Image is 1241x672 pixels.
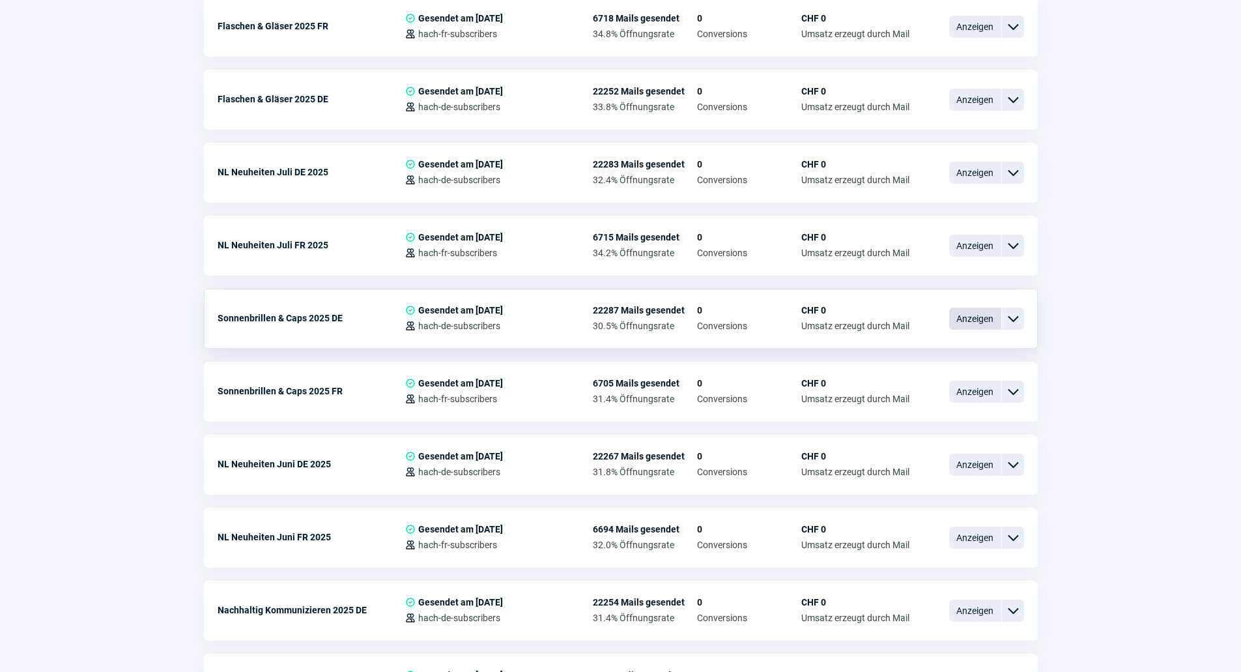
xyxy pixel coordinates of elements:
span: hach-fr-subscribers [418,394,497,404]
span: Conversions [697,394,801,404]
span: CHF 0 [801,13,909,23]
span: 0 [697,232,801,242]
span: Umsatz erzeugt durch Mail [801,321,909,331]
span: Conversions [697,175,801,185]
span: Anzeigen [949,89,1001,111]
span: 34.8% Öffnungsrate [593,29,697,39]
span: hach-de-subscribers [418,467,500,477]
span: Conversions [697,321,801,331]
span: hach-de-subscribers [418,175,500,185]
span: Gesendet am [DATE] [418,451,503,461]
span: Gesendet am [DATE] [418,159,503,169]
span: 0 [697,86,801,96]
span: 0 [697,451,801,461]
div: Flaschen & Gläser 2025 DE [218,86,405,112]
span: CHF 0 [801,451,909,461]
span: CHF 0 [801,305,909,315]
span: Umsatz erzeugt durch Mail [801,613,909,623]
span: hach-de-subscribers [418,321,500,331]
span: CHF 0 [801,86,909,96]
span: Anzeigen [949,235,1001,257]
span: Gesendet am [DATE] [418,13,503,23]
span: Umsatz erzeugt durch Mail [801,248,909,258]
span: 31.4% Öffnungsrate [593,394,697,404]
span: CHF 0 [801,597,909,607]
span: Umsatz erzeugt durch Mail [801,467,909,477]
span: hach-fr-subscribers [418,248,497,258]
div: Nachhaltig Kommunizieren 2025 DE [218,597,405,623]
span: Anzeigen [949,527,1001,549]
span: hach-de-subscribers [418,102,500,112]
span: Anzeigen [949,600,1001,622]
span: CHF 0 [801,159,909,169]
span: 33.8% Öffnungsrate [593,102,697,112]
span: 34.2% Öffnungsrate [593,248,697,258]
span: 6705 Mails gesendet [593,378,697,388]
span: 22252 Mails gesendet [593,86,697,96]
span: 0 [697,597,801,607]
span: Conversions [697,467,801,477]
div: NL Neuheiten Juni FR 2025 [218,524,405,550]
span: 0 [697,524,801,534]
span: Umsatz erzeugt durch Mail [801,394,909,404]
span: 22283 Mails gesendet [593,159,697,169]
span: CHF 0 [801,378,909,388]
span: 6718 Mails gesendet [593,13,697,23]
span: 0 [697,159,801,169]
span: Conversions [697,29,801,39]
div: Sonnenbrillen & Caps 2025 FR [218,378,405,404]
span: Conversions [697,102,801,112]
span: Umsatz erzeugt durch Mail [801,540,909,550]
span: Gesendet am [DATE] [418,86,503,96]
span: Anzeigen [949,16,1001,38]
span: Anzeigen [949,381,1001,403]
span: Gesendet am [DATE] [418,232,503,242]
span: Umsatz erzeugt durch Mail [801,29,909,39]
span: 22267 Mails gesendet [593,451,697,461]
span: Conversions [697,613,801,623]
span: Gesendet am [DATE] [418,597,503,607]
span: 0 [697,305,801,315]
span: hach-de-subscribers [418,613,500,623]
span: 6694 Mails gesendet [593,524,697,534]
span: 31.4% Öffnungsrate [593,613,697,623]
span: Gesendet am [DATE] [418,305,503,315]
span: 6715 Mails gesendet [593,232,697,242]
span: Anzeigen [949,454,1001,476]
span: Gesendet am [DATE] [418,524,503,534]
span: 22287 Mails gesendet [593,305,697,315]
span: 30.5% Öffnungsrate [593,321,697,331]
span: Conversions [697,248,801,258]
span: Gesendet am [DATE] [418,378,503,388]
span: hach-fr-subscribers [418,540,497,550]
span: CHF 0 [801,232,909,242]
span: 32.4% Öffnungsrate [593,175,697,185]
span: Anzeigen [949,308,1001,330]
span: 0 [697,13,801,23]
span: 32.0% Öffnungsrate [593,540,697,550]
span: 0 [697,378,801,388]
div: Flaschen & Gläser 2025 FR [218,13,405,39]
span: Umsatz erzeugt durch Mail [801,175,909,185]
span: Anzeigen [949,162,1001,184]
span: hach-fr-subscribers [418,29,497,39]
div: NL Neuheiten Juli DE 2025 [218,159,405,185]
span: Conversions [697,540,801,550]
span: 31.8% Öffnungsrate [593,467,697,477]
span: 22254 Mails gesendet [593,597,697,607]
span: Umsatz erzeugt durch Mail [801,102,909,112]
div: Sonnenbrillen & Caps 2025 DE [218,305,405,331]
div: NL Neuheiten Juli FR 2025 [218,232,405,258]
div: NL Neuheiten Juni DE 2025 [218,451,405,477]
span: CHF 0 [801,524,909,534]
